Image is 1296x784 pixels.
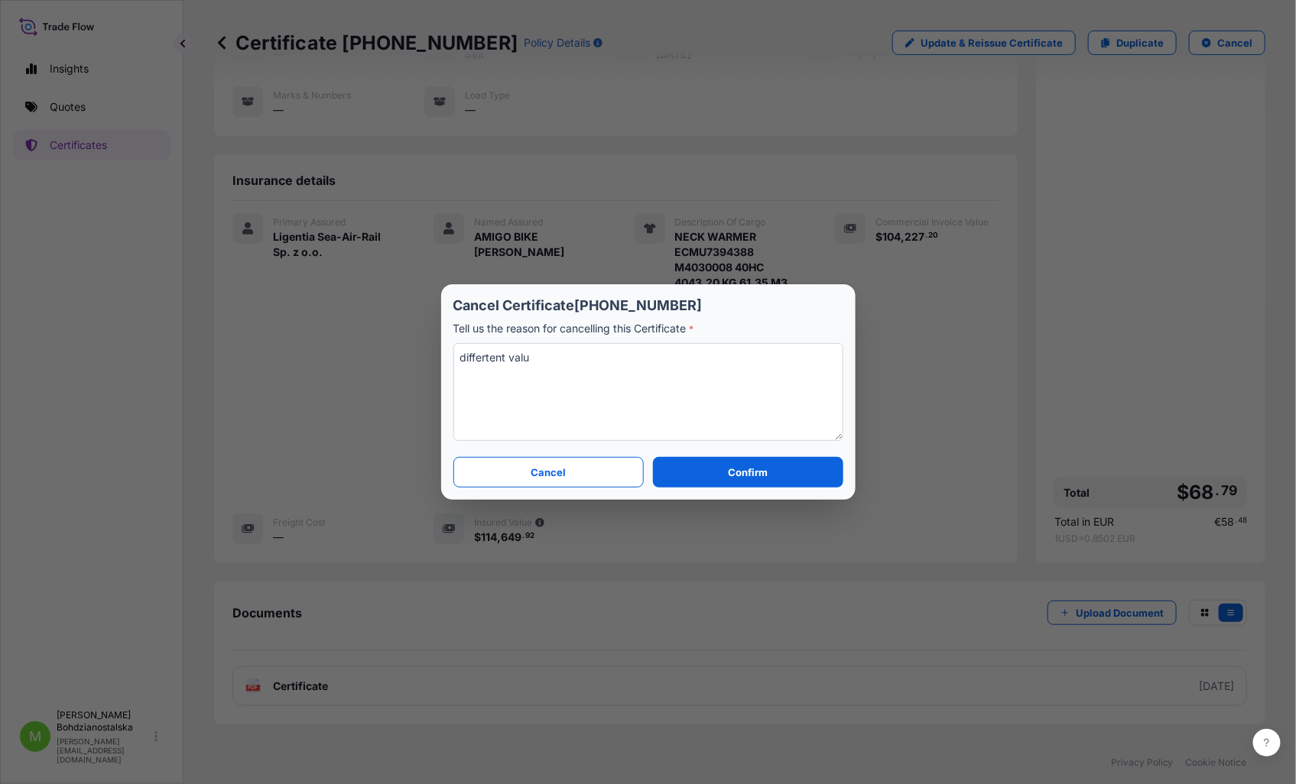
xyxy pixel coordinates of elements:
[453,343,843,441] textarea: differtent valu
[531,465,566,480] p: Cancel
[453,321,843,337] p: Tell us the reason for cancelling this Certificate
[453,457,645,488] button: Cancel
[453,296,843,315] p: Cancel Certificate [PHONE_NUMBER]
[728,465,768,480] p: Confirm
[653,457,843,488] button: Confirm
